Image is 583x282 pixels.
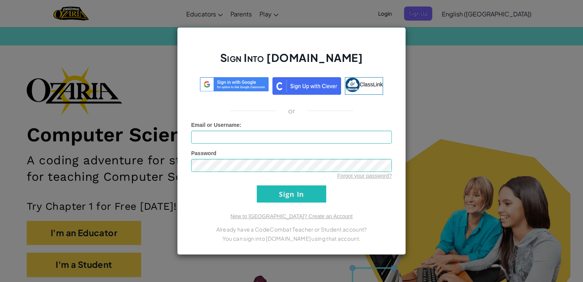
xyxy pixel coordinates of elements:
input: Sign In [257,185,326,203]
p: You can sign into [DOMAIN_NAME] using that account. [191,234,392,243]
img: clever_sso_button@2x.png [272,77,341,95]
p: Already have a CodeCombat Teacher or Student account? [191,225,392,234]
span: ClassLink [360,81,383,88]
p: or [288,106,295,115]
img: classlink-logo-small.png [345,78,360,92]
span: Email or Username [191,122,240,128]
a: Forgot your password? [337,173,392,179]
img: log-in-google-sso.svg [200,77,269,91]
label: : [191,121,242,129]
a: New to [GEOGRAPHIC_DATA]? Create an Account [230,213,353,219]
span: Password [191,150,216,156]
h2: Sign Into [DOMAIN_NAME] [191,50,392,73]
